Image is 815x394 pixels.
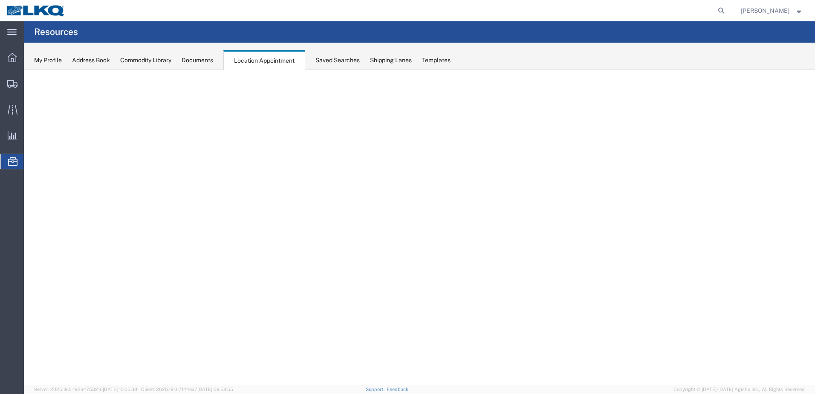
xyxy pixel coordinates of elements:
a: Support [366,387,387,392]
div: Saved Searches [315,56,360,65]
iframe: FS Legacy Container [24,70,815,385]
span: Client: 2025.19.0-7f44ea7 [141,387,233,392]
button: [PERSON_NAME] [740,6,803,16]
div: Commodity Library [120,56,171,65]
span: [DATE] 10:05:38 [103,387,137,392]
span: Server: 2025.19.0-192a4753216 [34,387,137,392]
h4: Resources [34,21,78,43]
img: logo [6,4,66,17]
span: Copyright © [DATE]-[DATE] Agistix Inc., All Rights Reserved [673,386,805,393]
span: [DATE] 09:58:55 [197,387,233,392]
div: Templates [422,56,451,65]
span: Ryan Gledhill [741,6,789,15]
div: Documents [182,56,213,65]
div: My Profile [34,56,62,65]
div: Location Appointment [223,50,305,70]
div: Address Book [72,56,110,65]
div: Shipping Lanes [370,56,412,65]
a: Feedback [387,387,408,392]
